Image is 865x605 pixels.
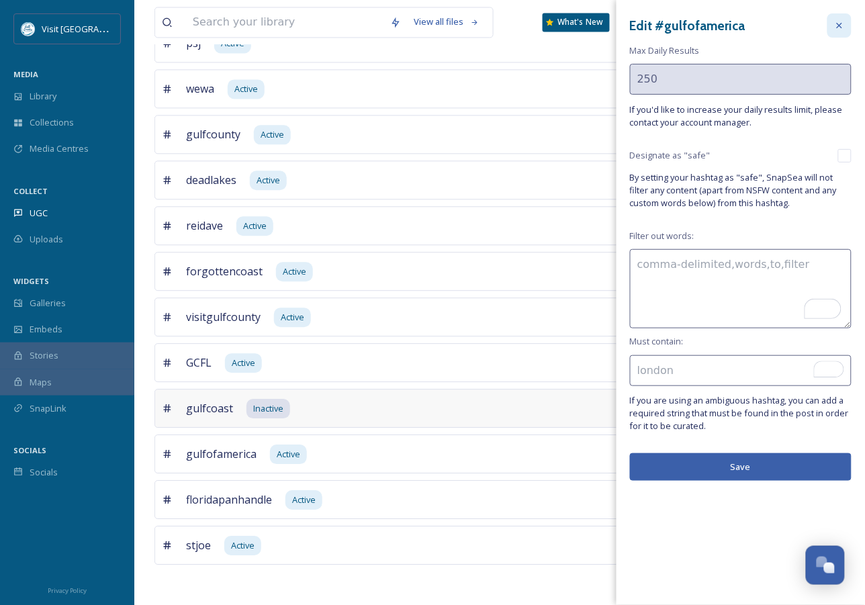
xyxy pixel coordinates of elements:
[281,311,304,324] span: Active
[30,116,74,129] span: Collections
[21,22,35,36] img: download%20%282%29.png
[30,207,48,220] span: UGC
[543,13,610,32] a: What's New
[13,69,38,79] span: MEDIA
[30,323,62,336] span: Embeds
[186,355,212,371] span: GCFL
[186,7,383,37] input: Search your library
[630,44,700,57] span: Max Daily Results
[283,265,306,278] span: Active
[630,335,684,348] span: Must contain:
[630,171,852,210] span: By setting your hashtag as "safe", SnapSea will not filter any content (apart from NSFW content a...
[186,309,261,325] span: visitgulfcounty
[186,81,214,97] span: wewa
[48,587,87,596] span: Privacy Policy
[186,218,223,234] span: reidave
[630,103,852,129] span: If you'd like to increase your daily results limit, please contact your account manager.
[30,142,89,155] span: Media Centres
[186,446,257,462] span: gulfofamerica
[186,263,263,279] span: forgottencoast
[30,466,58,479] span: Socials
[253,402,283,415] span: Inactive
[30,349,58,362] span: Stories
[630,16,745,36] h3: Edit # gulfofamerica
[408,9,486,35] a: View all files
[186,537,211,553] span: stjoe
[30,402,66,415] span: SnapLink
[630,355,852,386] input: To enrich screen reader interactions, please activate Accessibility in Grammarly extension settings
[234,83,258,95] span: Active
[292,494,316,506] span: Active
[231,539,255,552] span: Active
[13,186,48,196] span: COLLECT
[42,22,146,35] span: Visit [GEOGRAPHIC_DATA]
[257,174,280,187] span: Active
[630,249,852,328] textarea: To enrich screen reader interactions, please activate Accessibility in Grammarly extension settings
[30,90,56,103] span: Library
[13,276,49,286] span: WIDGETS
[630,230,694,242] span: Filter out words:
[630,394,852,433] span: If you are using an ambiguous hashtag, you can add a required string that must be found in the po...
[630,453,852,481] button: Save
[186,172,236,188] span: deadlakes
[806,546,845,585] button: Open Chat
[30,297,66,310] span: Galleries
[30,376,52,389] span: Maps
[48,582,87,598] a: Privacy Policy
[30,233,63,246] span: Uploads
[277,448,300,461] span: Active
[261,128,284,141] span: Active
[232,357,255,369] span: Active
[186,492,272,508] span: floridapanhandle
[243,220,267,232] span: Active
[186,126,240,142] span: gulfcounty
[13,445,46,455] span: SOCIALS
[630,149,711,162] span: Designate as "safe"
[186,400,233,416] span: gulfcoast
